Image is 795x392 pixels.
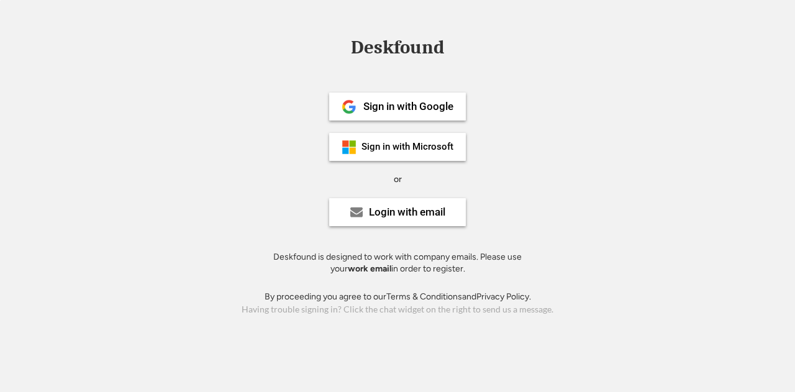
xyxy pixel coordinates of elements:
[394,173,402,186] div: or
[348,263,391,274] strong: work email
[476,291,531,302] a: Privacy Policy.
[265,291,531,303] div: By proceeding you agree to our and
[361,142,453,152] div: Sign in with Microsoft
[363,101,453,112] div: Sign in with Google
[342,99,357,114] img: 1024px-Google__G__Logo.svg.png
[369,207,445,217] div: Login with email
[386,291,462,302] a: Terms & Conditions
[258,251,537,275] div: Deskfound is designed to work with company emails. Please use your in order to register.
[345,38,450,57] div: Deskfound
[342,140,357,155] img: ms-symbollockup_mssymbol_19.png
